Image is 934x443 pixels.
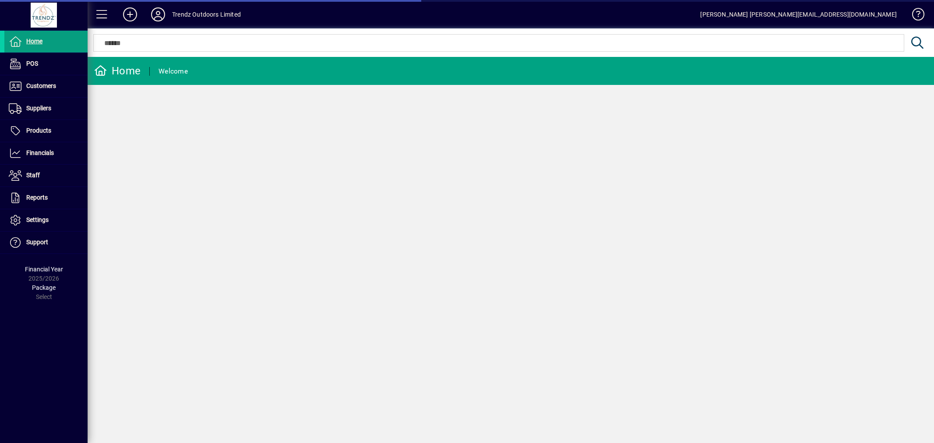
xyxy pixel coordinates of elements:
[4,232,88,253] a: Support
[32,284,56,291] span: Package
[4,142,88,164] a: Financials
[4,187,88,209] a: Reports
[26,127,51,134] span: Products
[4,53,88,75] a: POS
[26,149,54,156] span: Financials
[26,38,42,45] span: Home
[26,172,40,179] span: Staff
[172,7,241,21] div: Trendz Outdoors Limited
[700,7,897,21] div: [PERSON_NAME] [PERSON_NAME][EMAIL_ADDRESS][DOMAIN_NAME]
[94,64,141,78] div: Home
[4,98,88,120] a: Suppliers
[26,216,49,223] span: Settings
[144,7,172,22] button: Profile
[25,266,63,273] span: Financial Year
[906,2,923,30] a: Knowledge Base
[26,82,56,89] span: Customers
[159,64,188,78] div: Welcome
[26,194,48,201] span: Reports
[4,75,88,97] a: Customers
[4,165,88,186] a: Staff
[26,60,38,67] span: POS
[26,105,51,112] span: Suppliers
[26,239,48,246] span: Support
[4,209,88,231] a: Settings
[116,7,144,22] button: Add
[4,120,88,142] a: Products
